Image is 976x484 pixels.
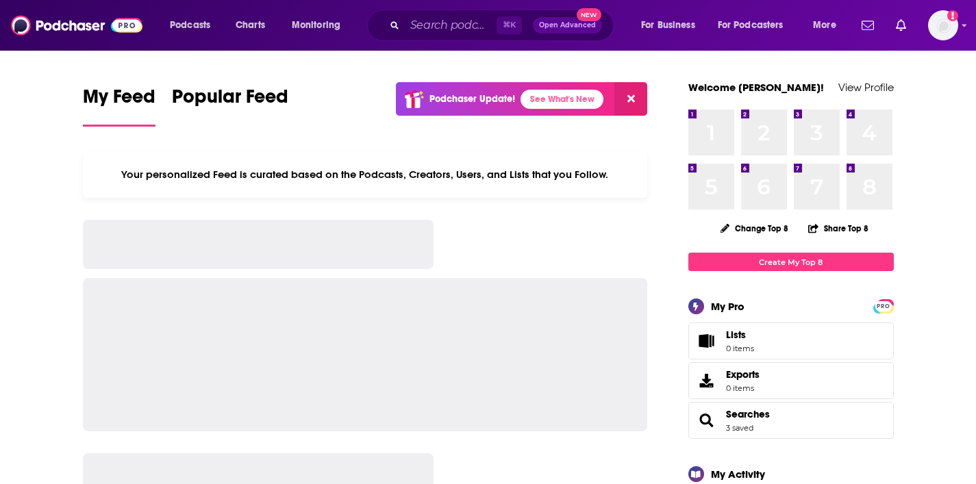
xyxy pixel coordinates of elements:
span: PRO [875,301,892,311]
a: View Profile [838,81,894,94]
a: 3 saved [726,423,753,433]
button: open menu [709,14,803,36]
span: Searches [688,402,894,439]
a: Searches [693,411,721,430]
span: For Business [641,16,695,35]
svg: Add a profile image [947,10,958,21]
span: Lists [693,331,721,351]
span: Lists [726,329,746,341]
a: Charts [227,14,273,36]
span: 0 items [726,383,760,393]
span: Exports [693,371,721,390]
button: Open AdvancedNew [533,17,602,34]
span: Logged in as gcody826 [928,10,958,40]
a: See What's New [521,90,603,109]
span: ⌘ K [497,16,522,34]
p: Podchaser Update! [429,93,515,105]
div: My Activity [711,468,765,481]
a: My Feed [83,85,155,127]
span: Exports [726,368,760,381]
button: Change Top 8 [712,220,797,237]
span: Podcasts [170,16,210,35]
span: New [577,8,601,21]
span: 0 items [726,344,754,353]
a: Show notifications dropdown [890,14,912,37]
a: Popular Feed [172,85,288,127]
div: My Pro [711,300,744,313]
div: Your personalized Feed is curated based on the Podcasts, Creators, Users, and Lists that you Follow. [83,151,648,198]
button: open menu [160,14,228,36]
a: Lists [688,322,894,359]
span: Monitoring [292,16,340,35]
a: Welcome [PERSON_NAME]! [688,81,824,94]
a: PRO [875,301,892,311]
button: open menu [803,14,853,36]
span: More [813,16,836,35]
a: Create My Top 8 [688,253,894,271]
a: Show notifications dropdown [856,14,879,37]
input: Search podcasts, credits, & more... [405,14,497,36]
span: For Podcasters [718,16,784,35]
span: Open Advanced [539,22,596,29]
span: Lists [726,329,754,341]
a: Exports [688,362,894,399]
div: Search podcasts, credits, & more... [380,10,627,41]
img: User Profile [928,10,958,40]
span: My Feed [83,85,155,116]
button: Share Top 8 [808,215,869,242]
button: Show profile menu [928,10,958,40]
span: Charts [236,16,265,35]
span: Popular Feed [172,85,288,116]
a: Searches [726,408,770,420]
button: open menu [282,14,358,36]
img: Podchaser - Follow, Share and Rate Podcasts [11,12,142,38]
button: open menu [631,14,712,36]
